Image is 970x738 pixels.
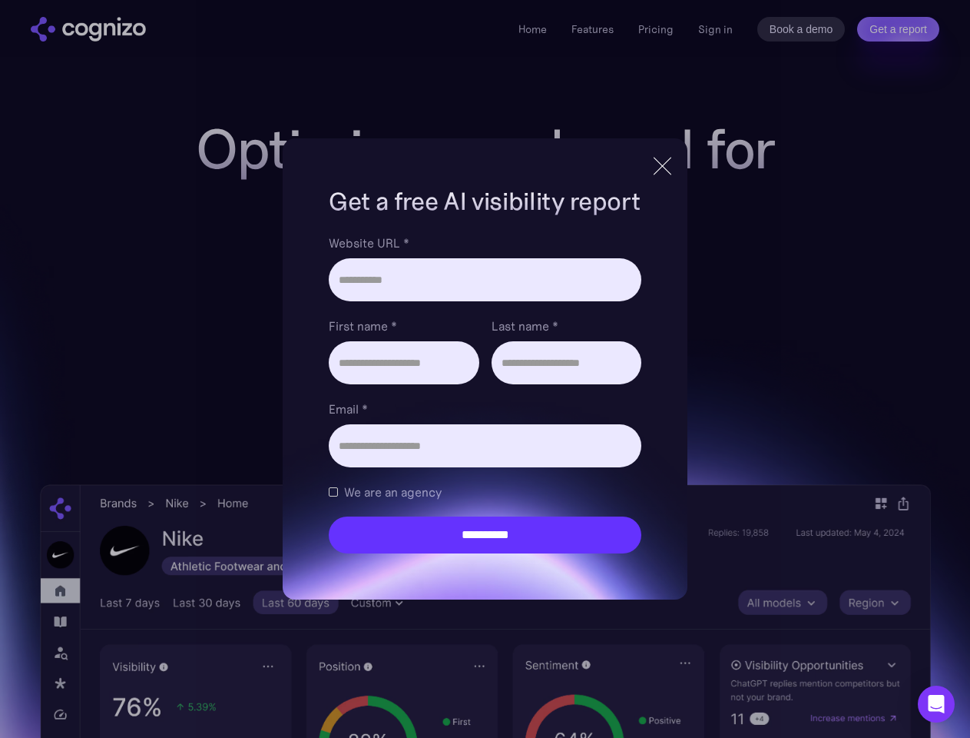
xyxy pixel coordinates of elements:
[329,234,641,252] label: Website URL *
[492,317,641,335] label: Last name *
[329,184,641,218] h1: Get a free AI visibility report
[329,317,478,335] label: First name *
[329,234,641,553] form: Brand Report Form
[329,400,641,418] label: Email *
[918,686,955,723] div: Open Intercom Messenger
[344,483,442,501] span: We are an agency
